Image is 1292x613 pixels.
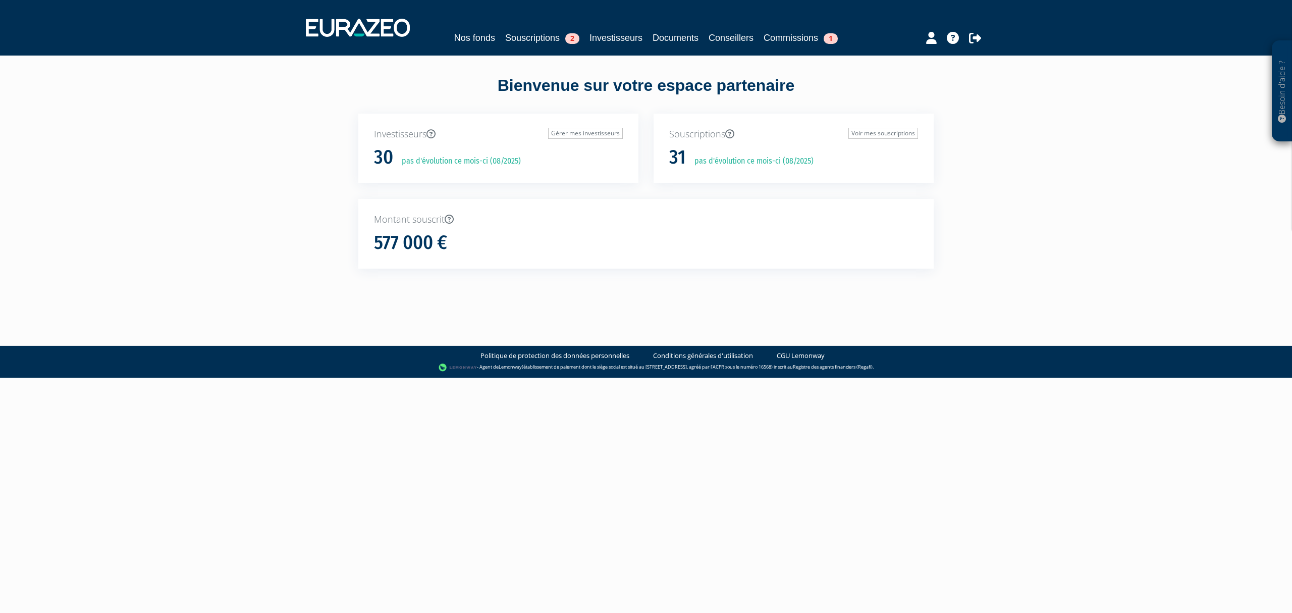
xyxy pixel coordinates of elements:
[709,31,753,45] a: Conseillers
[548,128,623,139] a: Gérer mes investisseurs
[687,156,814,167] p: pas d'évolution ce mois-ci (08/2025)
[793,364,873,370] a: Registre des agents financiers (Regafi)
[824,33,838,44] span: 1
[374,147,393,168] h1: 30
[653,351,753,361] a: Conditions générales d'utilisation
[764,31,838,45] a: Commissions1
[351,74,941,114] div: Bienvenue sur votre espace partenaire
[565,33,579,44] span: 2
[306,19,410,37] img: 1732889491-logotype_eurazeo_blanc_rvb.png
[374,128,623,141] p: Investisseurs
[669,128,918,141] p: Souscriptions
[653,31,698,45] a: Documents
[439,363,477,373] img: logo-lemonway.png
[669,147,686,168] h1: 31
[848,128,918,139] a: Voir mes souscriptions
[777,351,825,361] a: CGU Lemonway
[374,232,447,253] h1: 577 000 €
[395,156,521,167] p: pas d'évolution ce mois-ci (08/2025)
[505,31,579,45] a: Souscriptions2
[374,213,918,226] p: Montant souscrit
[10,363,1282,373] div: - Agent de (établissement de paiement dont le siège social est situé au [STREET_ADDRESS], agréé p...
[480,351,629,361] a: Politique de protection des données personnelles
[1276,46,1288,137] p: Besoin d'aide ?
[499,364,522,370] a: Lemonway
[454,31,495,45] a: Nos fonds
[589,31,642,45] a: Investisseurs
